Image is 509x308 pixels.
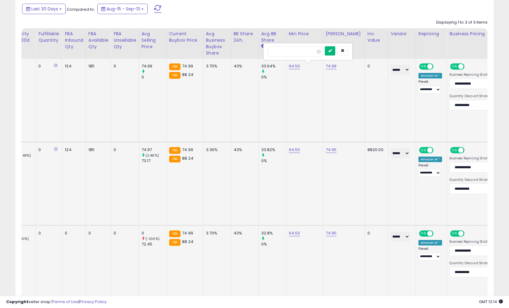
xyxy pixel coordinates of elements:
div: Amazon AI * [418,240,442,245]
label: Business Repricing Strategy: [449,156,494,161]
div: 0 [11,74,36,80]
span: OFF [464,231,473,236]
div: 185 [88,63,106,69]
div: 0 [88,230,106,236]
span: 88.24 [182,239,193,245]
div: Avg BB Share [261,31,284,44]
span: ON [451,231,459,236]
a: 74.95 [326,230,337,236]
span: OFF [464,64,473,69]
div: Displaying 1 to 3 of 3 items [436,20,488,25]
small: FBA [169,156,181,162]
div: Preset: [418,163,442,177]
div: FBA inbound Qty [65,31,83,50]
div: FBA Available Qty [88,31,108,50]
div: 0 [11,230,36,236]
div: FBA Unsellable Qty [114,31,136,50]
span: Compared to: [67,6,95,12]
span: 74.99 [182,63,193,69]
div: Min Price [289,31,321,37]
div: 0 [38,230,57,236]
div: 3.70% [206,230,226,236]
div: Preset: [418,247,442,260]
span: 88.24 [182,155,193,161]
div: 134 [65,147,81,153]
div: 74.99 [142,63,166,69]
div: 1.67 [11,63,36,69]
div: 0% [261,241,286,247]
div: 0% [261,158,286,164]
span: Aug-15 - Sep-13 [107,6,140,12]
small: (-15.49%) [15,153,31,158]
div: 33.64% [261,63,286,69]
span: ON [451,147,459,153]
div: Fulfillable Quantity [38,31,60,44]
div: 3 [11,147,36,153]
div: 73.17 [142,158,166,164]
div: Avg Selling Price [142,31,164,50]
small: (2.46%) [146,153,159,158]
div: 43% [234,63,254,69]
span: Last 30 Days [31,6,58,12]
span: 88.24 [182,72,193,78]
small: FBA [169,147,181,154]
div: Velocity Last 30d [11,31,33,44]
span: ON [420,64,427,69]
div: [PERSON_NAME] [326,31,362,37]
div: 0 [114,230,134,236]
label: Business Repricing Strategy: [449,73,494,77]
small: FBA [169,72,181,79]
label: Quantity Discount Strategy: [449,261,494,265]
div: 72.45 [142,241,166,247]
small: (-100%) [146,236,160,241]
label: Business Repricing Strategy: [449,240,494,244]
div: 0 [367,63,383,69]
div: Avg. Business Buybox Share [206,31,228,56]
small: FBA [169,230,181,237]
div: 0 [65,230,81,236]
span: ON [451,64,459,69]
div: 3.70% [206,63,226,69]
div: 74.97 [142,147,166,153]
div: 0 [38,147,57,153]
span: 74.99 [182,230,193,236]
div: 0.4 [11,241,36,247]
div: 3.36% [206,147,226,153]
span: 2025-10-14 13:14 GMT [479,299,503,305]
th: CSV column name: cust_attr_1_Vendor [388,28,416,59]
div: BB Share 24h. [234,31,256,44]
button: Last 30 Days [22,4,66,14]
button: Aug-15 - Sep-13 [97,4,148,14]
div: 0 [142,230,166,236]
span: ON [420,231,427,236]
div: 43% [234,147,254,153]
a: Privacy Policy [80,299,107,305]
small: FBA [169,63,181,70]
small: Avg BB Share. [261,44,265,49]
div: 43% [234,230,254,236]
div: 0 [367,230,383,236]
div: seller snap | | [6,299,107,305]
span: 74.99 [182,147,193,153]
div: 0% [261,74,286,80]
small: FBA [169,239,181,246]
div: 0 [114,63,134,69]
a: 64.50 [289,63,300,69]
div: Inv. value [367,31,386,44]
a: Terms of Use [52,299,79,305]
div: 32.8% [261,230,286,236]
strong: Copyright [6,299,29,305]
div: Amazon AI * [418,73,442,78]
div: Vendor [391,31,413,37]
a: 74.95 [326,147,337,153]
span: ON [420,147,427,153]
div: 185 [88,147,106,153]
span: OFF [464,147,473,153]
a: 64.50 [289,147,300,153]
label: Quantity Discount Strategy: [449,94,494,98]
div: 0 [38,63,57,69]
div: 33.82% [261,147,286,153]
span: OFF [433,147,442,153]
div: 3.55 [11,158,36,164]
div: Preset: [418,80,442,93]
